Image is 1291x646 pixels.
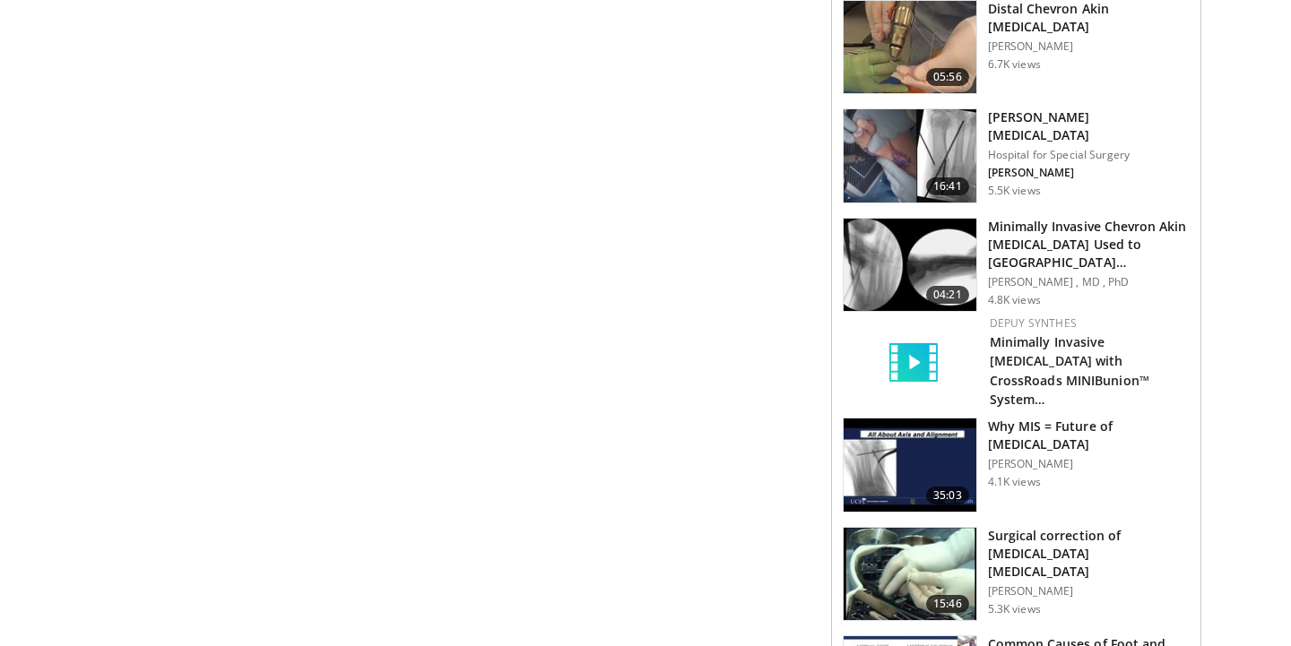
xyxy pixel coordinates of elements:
[926,177,969,195] span: 16:41
[988,148,1190,162] p: Hospital for Special Surgery
[988,475,1041,489] p: 4.1K views
[988,602,1041,616] p: 5.3K views
[843,218,1190,313] a: 04:21 Minimally Invasive Chevron Akin [MEDICAL_DATA] Used to [GEOGRAPHIC_DATA]… [PERSON_NAME] , M...
[988,108,1190,144] h3: [PERSON_NAME] [MEDICAL_DATA]
[846,315,981,409] img: video_placeholder_short.svg
[844,109,976,202] img: c5151720-8caa-4a76-8283-e6ec7de3c576.150x105_q85_crop-smart_upscale.jpg
[926,68,969,86] span: 05:56
[990,333,1149,407] a: Minimally Invasive [MEDICAL_DATA] with CrossRoads MINIBunion™ System…
[844,219,976,312] img: e73f24f9-02ca-4bec-a641-813152ebe724.150x105_q85_crop-smart_upscale.jpg
[988,166,1190,180] p: [PERSON_NAME]
[988,39,1190,54] p: [PERSON_NAME]
[844,1,976,94] img: abb9f310-2826-487f-ae75-9336bcd83bb7.150x105_q85_crop-smart_upscale.jpg
[988,527,1190,581] h3: Surgical correction of [MEDICAL_DATA] [MEDICAL_DATA]
[844,418,976,512] img: d2ad2a79-9ed4-4a84-b0ca-be5628b646eb.150x105_q85_crop-smart_upscale.jpg
[988,57,1041,72] p: 6.7K views
[988,218,1190,271] h3: Minimally Invasive Chevron Akin [MEDICAL_DATA] Used to [GEOGRAPHIC_DATA]…
[843,418,1190,512] a: 35:03 Why MIS = Future of [MEDICAL_DATA] [PERSON_NAME] 4.1K views
[843,108,1190,203] a: 16:41 [PERSON_NAME] [MEDICAL_DATA] Hospital for Special Surgery [PERSON_NAME] 5.5K views
[988,584,1190,599] p: [PERSON_NAME]
[988,457,1190,471] p: [PERSON_NAME]
[926,487,969,504] span: 35:03
[990,315,1077,331] a: DePuy Synthes
[843,527,1190,622] a: 15:46 Surgical correction of [MEDICAL_DATA] [MEDICAL_DATA] [PERSON_NAME] 5.3K views
[844,528,976,621] img: _uLx7NeC-FsOB8GH5hMDoxOjBrOw-uIx_1.150x105_q85_crop-smart_upscale.jpg
[988,184,1041,198] p: 5.5K views
[926,286,969,304] span: 04:21
[988,275,1190,289] p: [PERSON_NAME] , MD , PhD
[988,418,1190,453] h3: Why MIS = Future of [MEDICAL_DATA]
[926,595,969,613] span: 15:46
[988,293,1041,307] p: 4.8K views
